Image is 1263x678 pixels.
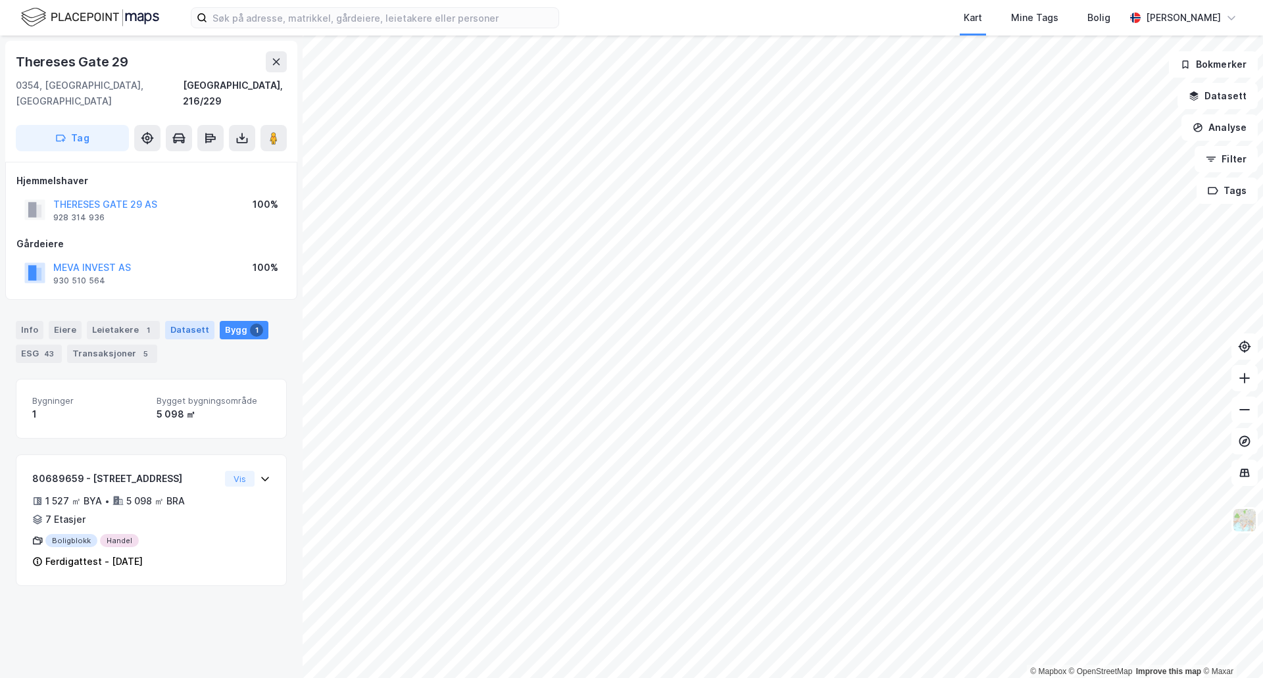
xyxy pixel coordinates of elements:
div: Datasett [165,321,214,339]
div: 80689659 - [STREET_ADDRESS] [32,471,220,487]
div: Bolig [1087,10,1110,26]
div: Thereses Gate 29 [16,51,131,72]
div: 5 [139,347,152,360]
a: Mapbox [1030,667,1066,676]
div: 930 510 564 [53,276,105,286]
div: Kart [964,10,982,26]
iframe: Chat Widget [1197,615,1263,678]
div: Transaksjoner [67,345,157,363]
img: Z [1232,508,1257,533]
img: logo.f888ab2527a4732fd821a326f86c7f29.svg [21,6,159,29]
div: ESG [16,345,62,363]
div: 1 [250,324,263,337]
div: 7 Etasjer [45,512,86,527]
div: Hjemmelshaver [16,173,286,189]
div: 1 527 ㎡ BYA [45,493,102,509]
div: Gårdeiere [16,236,286,252]
div: Eiere [49,321,82,339]
button: Filter [1195,146,1258,172]
div: Mine Tags [1011,10,1058,26]
button: Tag [16,125,129,151]
span: Bygget bygningsområde [157,395,270,406]
div: Ferdigattest - [DATE] [45,554,143,569]
input: Søk på adresse, matrikkel, gårdeiere, leietakere eller personer [207,8,558,28]
a: Improve this map [1136,667,1201,676]
div: 100% [253,260,278,276]
button: Tags [1197,178,1258,204]
div: Leietakere [87,321,160,339]
div: [GEOGRAPHIC_DATA], 216/229 [183,78,287,109]
div: [PERSON_NAME] [1146,10,1221,26]
div: 5 098 ㎡ [157,406,270,422]
div: 928 314 936 [53,212,105,223]
div: Bygg [220,321,268,339]
button: Bokmerker [1169,51,1258,78]
button: Vis [225,471,255,487]
div: Info [16,321,43,339]
button: Analyse [1181,114,1258,141]
span: Bygninger [32,395,146,406]
div: Kontrollprogram for chat [1197,615,1263,678]
div: 0354, [GEOGRAPHIC_DATA], [GEOGRAPHIC_DATA] [16,78,183,109]
button: Datasett [1177,83,1258,109]
div: 1 [141,324,155,337]
div: • [105,496,110,506]
a: OpenStreetMap [1069,667,1133,676]
div: 100% [253,197,278,212]
div: 5 098 ㎡ BRA [126,493,185,509]
div: 43 [41,347,57,360]
div: 1 [32,406,146,422]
